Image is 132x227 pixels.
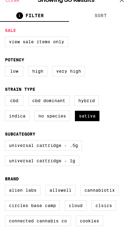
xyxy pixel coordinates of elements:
[74,95,99,106] label: Hybrid
[91,200,116,211] label: CLSICS
[5,95,23,106] label: CBD
[25,13,44,18] span: FILTER
[28,66,47,76] label: High
[5,185,41,195] label: Alien Labs
[52,66,85,76] label: Very High
[16,12,23,19] div: 1
[5,57,24,62] legend: Potency
[75,111,99,121] label: Sativa
[5,216,71,226] label: Connected Cannabis Co
[5,87,35,92] legend: Strain Type
[80,185,119,195] label: Cannabiotix
[65,200,87,211] label: Cloud
[5,176,19,181] legend: Brand
[69,10,132,22] button: SORT
[5,132,35,137] legend: Subcategory
[5,200,60,211] label: Circles Base Camp
[5,37,68,47] label: View Sale Items Only
[5,156,79,166] label: Universal Cartridge - 1g
[45,185,76,195] label: Allswell
[5,140,82,151] label: Universal Cartridge - .5g
[34,111,70,121] label: No Species
[28,95,69,106] label: CBD Dominant
[5,111,29,121] label: Indica
[76,216,103,226] label: Cookies
[5,28,16,33] legend: Sale
[4,5,51,10] span: Hi. Need any help?
[5,66,23,76] label: Low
